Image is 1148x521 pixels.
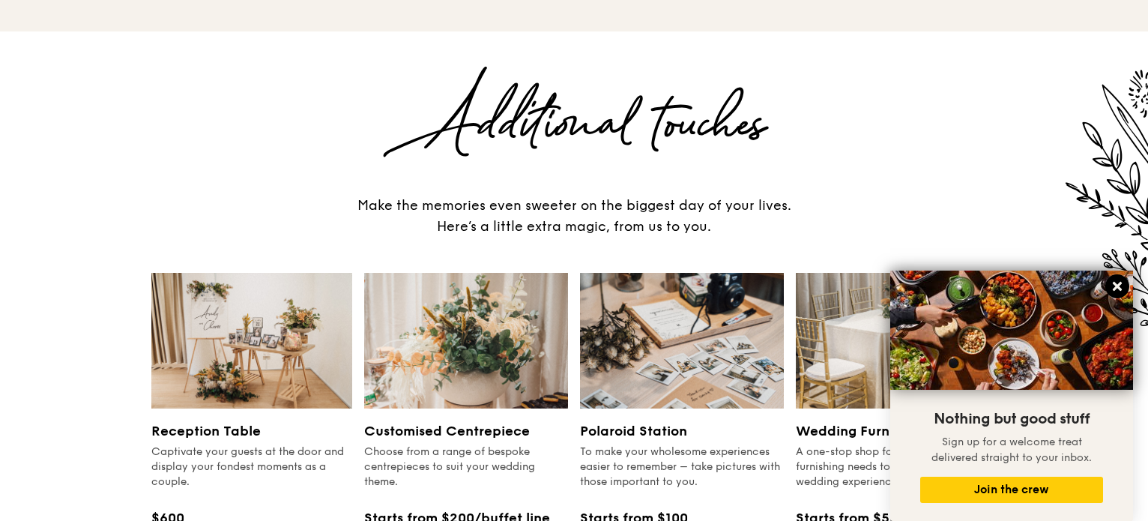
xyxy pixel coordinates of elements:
h3: Polaroid Station [580,421,784,442]
img: Grain Weddings Polaroid Station [580,273,784,409]
img: Grain Weddings Reception Table [151,273,352,409]
img: Grain Weddings Customised Centrepiece [364,273,568,409]
button: Join the crew [920,477,1103,503]
div: A one-stop shop for all your wedding furnishing needs to elevate your wedding experience. [796,445,997,490]
div: Additional touches [151,91,997,159]
img: flower-right.de2a98c9.png [1033,49,1148,408]
div: Choose from a range of bespoke centrepieces to suit your wedding theme. [364,445,568,490]
div: Make the memories even sweeter on the biggest day of your lives. Here’s a little extra magic, fro... [342,195,806,237]
span: Sign up for a welcome treat delivered straight to your inbox. [931,436,1092,464]
button: Close [1105,274,1129,298]
span: Nothing but good stuff [934,410,1090,428]
div: Captivate your guests at the door and display your fondest moments as a couple. [151,445,352,490]
img: DSC07876-Edit02-Large.jpeg [890,271,1133,390]
h3: Wedding Furnishings [796,421,997,442]
h3: Customised Centrepiece [364,421,568,442]
img: Grain Weddings Wedding Furnishings [796,273,997,409]
div: To make your wholesome experiences easier to remember – take pictures with those important to you. [580,445,784,490]
h3: Reception Table [151,421,352,442]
